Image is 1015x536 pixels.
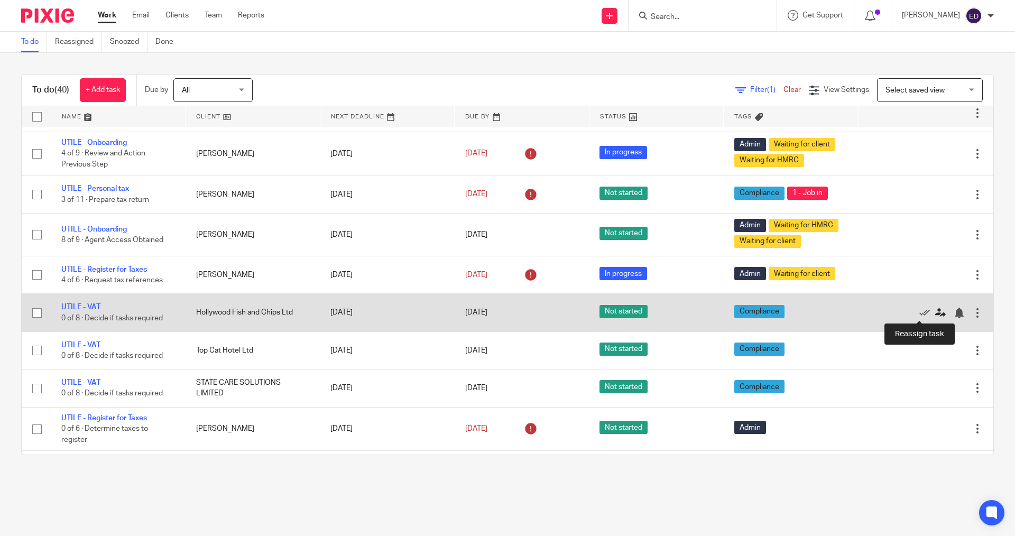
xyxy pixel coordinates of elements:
span: Compliance [734,305,785,318]
span: 0 of 6 · Determine taxes to register [61,425,148,443]
p: Due by [145,85,168,95]
a: UTILE - Onboarding [61,139,127,146]
td: [PERSON_NAME] [186,175,320,213]
span: Not started [599,227,648,240]
h1: To do [32,85,69,96]
td: [DATE] [320,256,455,294]
span: Waiting for client [734,235,801,248]
span: Admin [734,138,766,151]
a: To do [21,32,47,52]
span: [DATE] [465,271,487,279]
span: View Settings [824,86,869,94]
img: Pixie [21,8,74,23]
a: Team [205,10,222,21]
span: In progress [599,146,647,159]
a: UTILE - Register for Taxes [61,266,147,273]
span: 0 of 8 · Decide if tasks required [61,352,163,359]
td: [DATE] [320,331,455,369]
a: Reports [238,10,264,21]
span: 4 of 6 · Request tax references [61,276,163,284]
td: [DATE] [320,175,455,213]
span: Not started [599,380,648,393]
td: Hollywood Fish and Chips Ltd [186,294,320,331]
td: [DATE] [320,214,455,256]
td: [DATE] [320,451,455,494]
span: Waiting for client [769,138,835,151]
span: [DATE] [465,231,487,238]
td: STATE CARE SOLUTIONS LIMITED [186,369,320,407]
td: [DATE] [320,294,455,331]
span: 1 - Job in [787,187,828,200]
a: Done [155,32,181,52]
span: (40) [54,86,69,94]
span: Select saved view [885,87,945,94]
td: [DATE] [320,369,455,407]
span: 8 of 9 · Agent Access Obtained [61,236,163,244]
a: Clients [165,10,189,21]
span: Waiting for client [769,267,835,280]
span: [DATE] [465,150,487,158]
span: Waiting for HMRC [769,219,838,232]
span: Compliance [734,187,785,200]
td: Top Cat Hotel Ltd [186,331,320,369]
span: 0 of 8 · Decide if tasks required [61,315,163,322]
td: [PERSON_NAME] [186,214,320,256]
a: Work [98,10,116,21]
td: [DATE] [320,407,455,450]
a: Reassigned [55,32,102,52]
span: Get Support [802,12,843,19]
span: [DATE] [465,384,487,392]
p: [PERSON_NAME] [902,10,960,21]
span: 0 of 8 · Decide if tasks required [61,390,163,398]
span: All [182,87,190,94]
span: Compliance [734,343,785,356]
a: UTILE - Onboarding [61,226,127,233]
td: [DATE] [320,132,455,175]
span: [DATE] [465,191,487,198]
span: 4 of 9 · Review and Action Previous Step [61,150,145,169]
span: 3 of 11 · Prepare tax return [61,196,149,204]
a: Clear [783,86,801,94]
span: Not started [599,305,648,318]
a: UTILE - VAT [61,341,100,349]
span: Admin [734,267,766,280]
span: Tags [734,114,752,119]
td: [PERSON_NAME] [186,132,320,175]
a: + Add task [80,78,126,102]
a: Mark as done [919,307,935,318]
td: [PERSON_NAME] [186,451,320,494]
a: UTILE - VAT [61,379,100,386]
span: Filter [750,86,783,94]
span: Admin [734,219,766,232]
span: Admin [734,421,766,434]
td: [PERSON_NAME] [186,407,320,450]
td: [PERSON_NAME] [186,256,320,294]
span: (1) [767,86,776,94]
span: Not started [599,421,648,434]
span: In progress [599,267,647,280]
span: [DATE] [465,425,487,432]
span: Waiting for HMRC [734,154,804,167]
span: [DATE] [465,309,487,317]
a: UTILE - VAT [61,303,100,311]
a: UTILE - Personal tax [61,185,129,192]
span: Not started [599,343,648,356]
a: Email [132,10,150,21]
a: UTILE - Register for Taxes [61,414,147,422]
span: [DATE] [465,347,487,354]
img: svg%3E [965,7,982,24]
span: Compliance [734,380,785,393]
a: Snoozed [110,32,147,52]
span: Not started [599,187,648,200]
input: Search [650,13,745,22]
